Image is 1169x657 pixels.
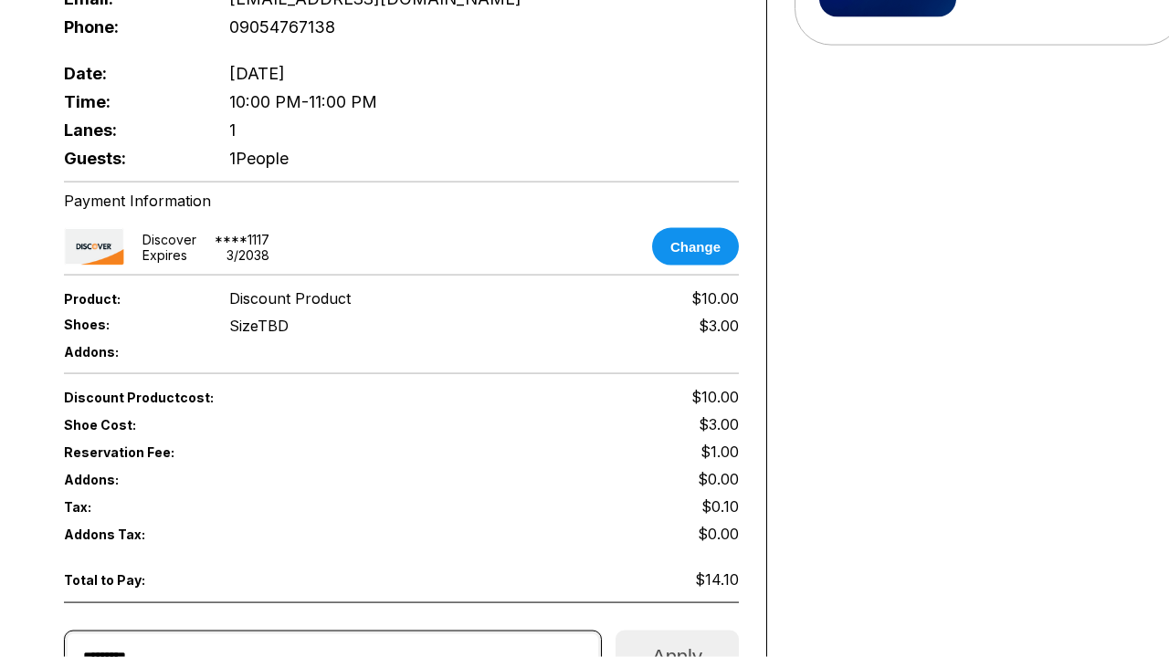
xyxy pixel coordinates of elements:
[64,527,199,542] span: Addons Tax:
[698,470,739,488] span: $0.00
[64,390,402,405] span: Discount Product cost:
[691,289,739,308] span: $10.00
[229,317,289,335] div: Size TBD
[699,317,739,335] div: $3.00
[701,497,739,516] span: $0.10
[64,317,199,332] span: Shoes:
[64,344,199,360] span: Addons:
[64,499,199,515] span: Tax:
[226,247,269,263] div: 3 / 2038
[229,149,289,168] span: 1 People
[698,525,739,543] span: $0.00
[229,64,285,83] span: [DATE]
[64,228,124,266] img: card
[64,149,199,168] span: Guests:
[64,444,402,460] span: Reservation Fee:
[691,388,739,406] span: $10.00
[700,443,739,461] span: $1.00
[64,192,739,210] div: Payment Information
[64,17,199,36] span: Phone:
[695,570,739,589] span: $14.10
[142,247,187,263] div: Expires
[64,120,199,140] span: Lanes:
[142,232,196,247] div: discover
[699,415,739,433] span: $3.00
[64,417,199,433] span: Shoe Cost:
[652,228,739,266] button: Change
[229,17,335,36] span: 09054767138
[229,289,351,308] span: Discount Product
[64,291,199,307] span: Product:
[64,572,199,588] span: Total to Pay:
[229,92,377,111] span: 10:00 PM - 11:00 PM
[64,472,199,487] span: Addons:
[64,64,199,83] span: Date:
[229,120,236,140] span: 1
[64,92,199,111] span: Time:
